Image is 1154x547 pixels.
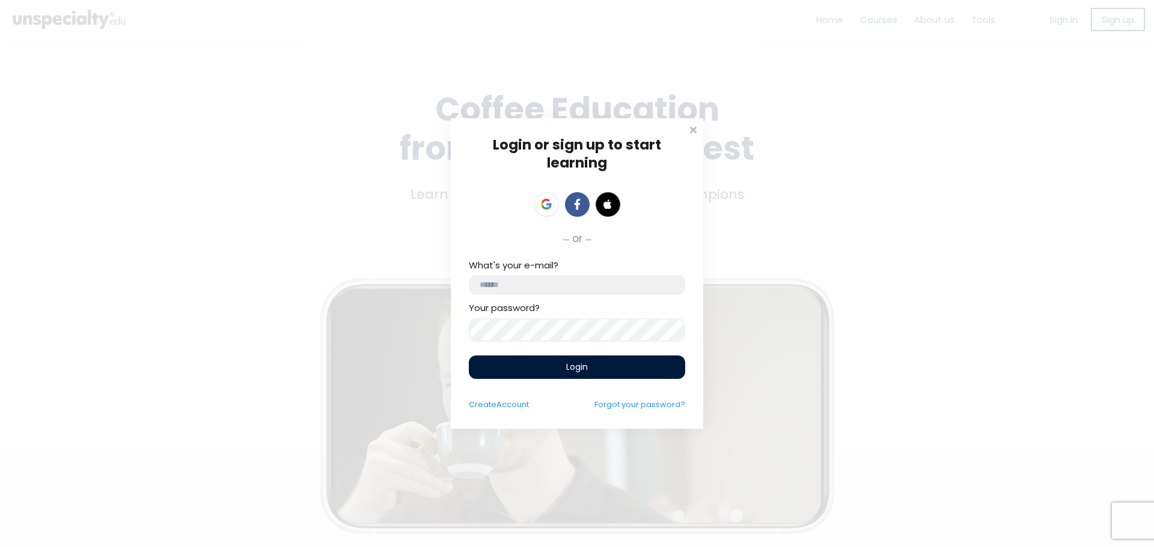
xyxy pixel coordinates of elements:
span: Login [566,361,588,373]
a: Forgot your password? [594,399,685,410]
span: or [572,231,582,246]
span: Account [496,399,529,410]
a: CreateAccount [469,399,529,410]
span: Login or sign up to start learning [493,135,661,172]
